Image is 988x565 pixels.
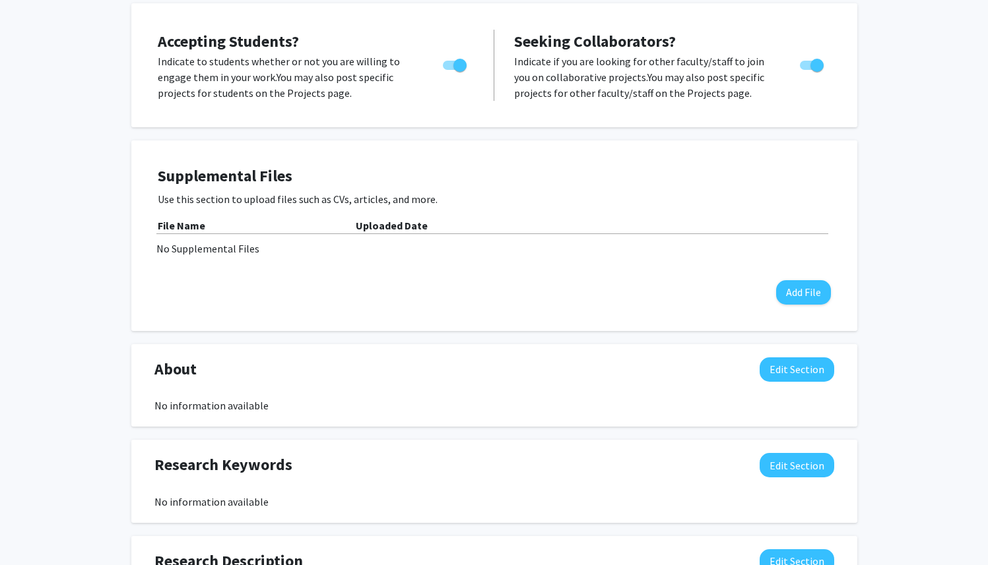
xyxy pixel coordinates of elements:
div: No information available [154,398,834,413]
p: Indicate if you are looking for other faculty/staff to join you on collaborative projects. You ma... [514,53,775,101]
p: Use this section to upload files such as CVs, articles, and more. [158,191,831,207]
div: Toggle [438,53,474,73]
button: Edit About [760,357,834,382]
div: No information available [154,494,834,510]
b: File Name [158,219,205,232]
button: Edit Research Keywords [760,453,834,477]
p: Indicate to students whether or not you are willing to engage them in your work. You may also pos... [158,53,418,101]
div: No Supplemental Files [156,241,832,256]
h4: Supplemental Files [158,167,831,186]
b: Uploaded Date [356,219,428,232]
span: Research Keywords [154,453,292,477]
span: About [154,357,197,381]
div: Toggle [795,53,831,73]
iframe: Chat [10,506,56,555]
span: Seeking Collaborators? [514,31,676,51]
span: Accepting Students? [158,31,299,51]
button: Add File [776,280,831,305]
